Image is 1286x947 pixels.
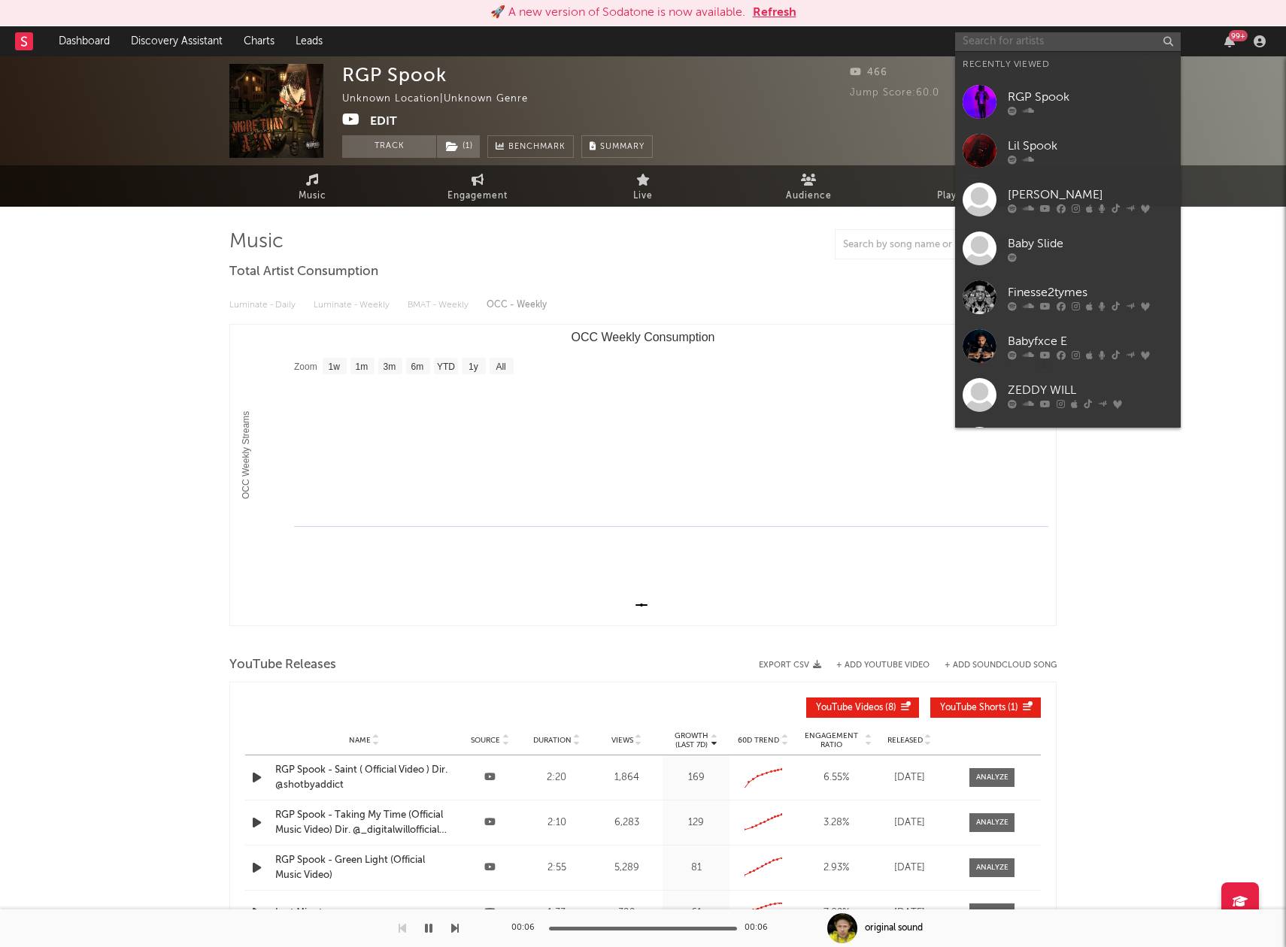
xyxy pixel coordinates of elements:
[955,273,1181,322] a: Finesse2tymes
[241,411,251,499] text: OCC Weekly Streams
[879,815,939,831] div: [DATE]
[955,224,1181,273] a: Baby Slide
[816,703,883,713] span: YouTube Videos
[666,815,726,831] div: 129
[533,736,572,745] span: Duration
[572,331,715,343] text: OCC Weekly Consumption
[594,815,660,831] div: 6,283
[865,921,923,935] div: original sound
[329,362,341,372] text: 1w
[786,187,832,205] span: Audience
[342,90,545,108] div: Unknown Location | Unknown Genre
[611,736,633,745] span: Views
[850,88,939,98] span: Jump Score: 60.0
[487,135,574,158] a: Benchmark
[436,135,481,158] span: ( 1 )
[285,26,333,56] a: Leads
[275,763,453,792] a: RGP Spook - Saint ( Official Video ) Dir. @shotbyaddict
[940,703,1005,713] span: YouTube Shorts
[437,135,480,158] button: (1)
[471,736,500,745] span: Source
[342,64,447,86] div: RGP Spook
[666,906,726,921] div: 61
[437,362,455,372] text: YTD
[955,77,1181,126] a: RGP Spook
[1008,88,1173,106] div: RGP Spook
[930,697,1041,718] button: YouTube Shorts(1)
[299,187,326,205] span: Music
[955,419,1181,468] a: [PERSON_NAME]
[581,135,653,158] button: Summary
[738,736,779,745] span: 60D Trend
[1008,186,1173,204] div: [PERSON_NAME]
[342,135,436,158] button: Track
[275,906,453,921] a: Last Minute
[937,187,1012,205] span: Playlists/Charts
[508,138,566,156] span: Benchmark
[887,736,923,745] span: Released
[675,740,708,749] p: (Last 7d)
[850,68,887,77] span: 466
[511,919,541,937] div: 00:06
[1008,137,1173,155] div: Lil Spook
[945,661,1057,670] button: + Add SoundCloud Song
[940,703,1018,713] span: ( 1 )
[294,362,317,372] text: Zoom
[275,808,453,837] a: RGP Spook - Taking My Time (Official Music Video) Dir. ‪@_digitalwillofficial @JayGotShots
[955,175,1181,224] a: [PERSON_NAME]
[1224,35,1235,47] button: 99+
[1229,30,1248,41] div: 99 +
[1008,381,1173,399] div: ZEDDY WILL
[800,815,872,831] div: 3.28 %
[233,26,285,56] a: Charts
[356,362,369,372] text: 1m
[753,4,796,22] button: Refresh
[666,770,726,785] div: 169
[955,371,1181,419] a: ZEDDY WILL
[821,661,930,670] div: + Add YouTube Video
[806,697,919,718] button: YouTube Videos(8)
[48,26,120,56] a: Dashboard
[229,263,378,281] span: Total Artist Consumption
[675,731,708,740] p: Growth
[349,736,371,745] span: Name
[800,731,863,749] span: Engagement Ratio
[891,165,1057,207] a: Playlists/Charts
[527,861,587,876] div: 2:55
[836,661,930,670] button: + Add YouTube Video
[594,770,660,785] div: 1,864
[1008,332,1173,350] div: Babyfxce E
[800,906,872,921] div: 7.02 %
[800,770,872,785] div: 6.55 %
[879,906,939,921] div: [DATE]
[560,165,726,207] a: Live
[745,919,775,937] div: 00:06
[800,861,872,876] div: 2.93 %
[879,861,939,876] div: [DATE]
[594,861,660,876] div: 5,289
[600,143,645,151] span: Summary
[1008,234,1173,253] div: Baby Slide
[816,703,896,713] span: ( 8 )
[527,815,587,831] div: 2:10
[879,770,939,785] div: [DATE]
[633,187,653,205] span: Live
[411,362,424,372] text: 6m
[759,661,821,670] button: Export CSV
[666,861,726,876] div: 81
[230,325,1056,625] svg: OCC Weekly Consumption
[955,32,1181,51] input: Search for artists
[527,906,587,921] div: 1:33
[395,165,560,207] a: Engagement
[527,770,587,785] div: 2:20
[275,853,453,882] a: RGP Spook - Green Light (Official Music Video)
[1008,283,1173,301] div: Finesse2tymes
[469,362,478,372] text: 1y
[120,26,233,56] a: Discovery Assistant
[963,56,1173,74] div: Recently Viewed
[229,656,336,674] span: YouTube Releases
